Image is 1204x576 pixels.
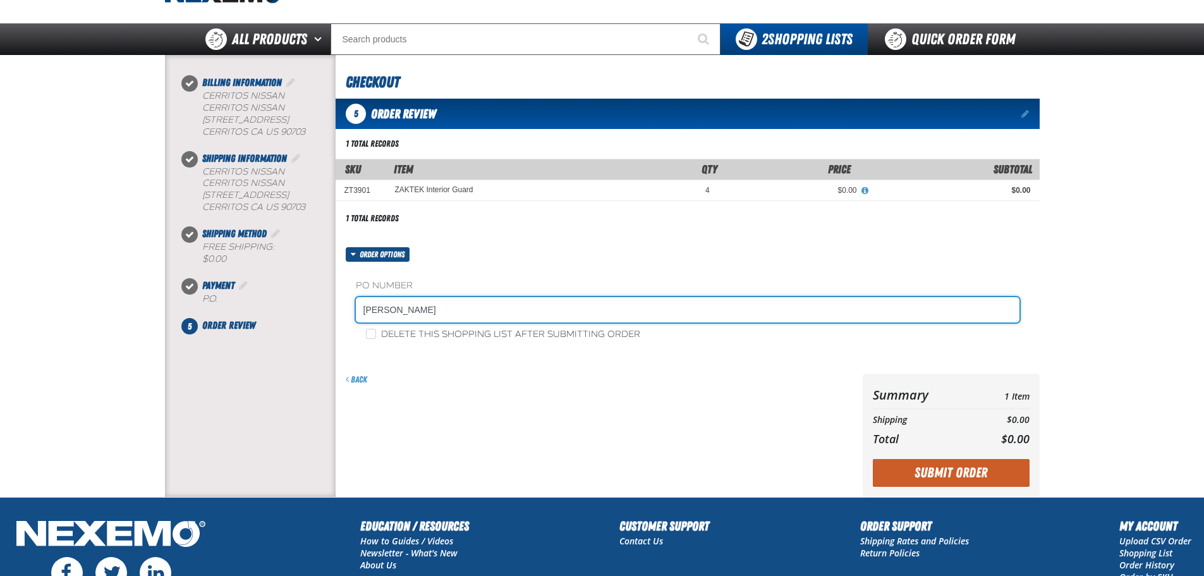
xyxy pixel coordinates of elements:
[994,162,1032,176] span: Subtotal
[346,104,366,124] span: 5
[360,559,396,571] a: About Us
[265,126,278,137] span: US
[190,318,336,333] li: Order Review. Step 5 of 5. Not Completed
[181,318,198,334] span: 5
[202,102,284,113] span: Cerritos Nissan
[250,202,263,212] span: CA
[281,126,305,137] bdo: 90703
[202,178,284,188] span: Cerritos Nissan
[360,535,453,547] a: How to Guides / Videos
[202,166,284,177] b: Cerritos Nissan
[860,517,969,536] h2: Order Support
[860,547,920,559] a: Return Policies
[394,162,413,176] span: Item
[366,329,376,339] input: Delete this shopping list after submitting order
[202,242,336,266] div: Free Shipping:
[190,226,336,278] li: Shipping Method. Step 3 of 5. Completed
[202,114,289,125] span: [STREET_ADDRESS]
[828,162,851,176] span: Price
[346,374,367,384] a: Back
[873,429,976,449] th: Total
[346,212,399,224] div: 1 total records
[705,186,710,195] span: 4
[689,23,721,55] button: Start Searching
[346,73,399,91] span: Checkout
[702,162,717,176] span: Qty
[1001,431,1030,446] span: $0.00
[762,30,853,48] span: Shopping Lists
[395,185,473,194] a: ZAKTEK Interior Guard
[346,138,399,150] div: 1 total records
[976,412,1030,429] td: $0.00
[727,185,857,195] div: $0.00
[1119,547,1172,559] a: Shopping List
[619,517,709,536] h2: Customer Support
[310,23,331,55] button: Open All Products pages
[202,77,282,89] span: Billing Information
[202,126,248,137] span: CERRITOS
[345,162,361,176] a: SKU
[873,412,976,429] th: Shipping
[281,202,305,212] bdo: 90703
[371,106,436,121] span: Order Review
[284,77,297,89] a: Edit Billing Information
[202,254,226,264] strong: $0.00
[360,547,458,559] a: Newsletter - What's New
[860,535,969,547] a: Shipping Rates and Policies
[202,279,234,291] span: Payment
[868,23,1039,55] a: Quick Order Form
[336,180,386,201] td: ZT3901
[202,319,255,331] span: Order Review
[857,185,873,197] button: View All Prices for ZAKTEK Interior Guard
[202,202,248,212] span: CERRITOS
[202,152,287,164] span: Shipping Information
[250,126,263,137] span: CA
[13,517,209,554] img: Nexemo Logo
[762,30,768,48] strong: 2
[619,535,663,547] a: Contact Us
[202,90,284,101] b: Cerritos Nissan
[190,75,336,151] li: Billing Information. Step 1 of 5. Completed
[360,517,469,536] h2: Education / Resources
[721,23,868,55] button: You have 2 Shopping Lists. Open to view details
[237,279,250,291] a: Edit Payment
[346,247,410,262] button: Order options
[265,202,278,212] span: US
[202,293,336,305] div: P.O.
[190,151,336,227] li: Shipping Information. Step 2 of 5. Completed
[331,23,721,55] input: Search
[356,280,1019,292] label: PO Number
[1021,109,1031,118] a: Edit items
[202,228,267,240] span: Shipping Method
[1119,559,1174,571] a: Order History
[232,28,307,51] span: All Products
[1119,517,1191,536] h2: My Account
[366,329,640,341] label: Delete this shopping list after submitting order
[976,384,1030,406] td: 1 Item
[190,278,336,318] li: Payment. Step 4 of 5. Completed
[360,247,410,262] span: Order options
[269,228,282,240] a: Edit Shipping Method
[180,75,336,333] nav: Checkout steps. Current step is Order Review. Step 5 of 5
[1119,535,1191,547] a: Upload CSV Order
[202,190,289,200] span: [STREET_ADDRESS]
[873,384,976,406] th: Summary
[289,152,302,164] a: Edit Shipping Information
[875,185,1031,195] div: $0.00
[873,459,1030,487] button: Submit Order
